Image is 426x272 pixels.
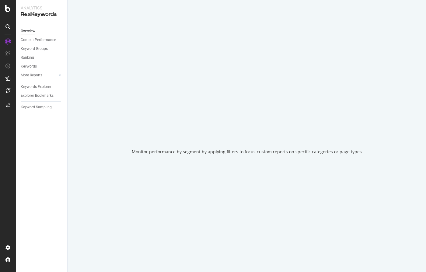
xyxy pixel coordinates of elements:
div: More Reports [21,72,42,78]
div: Content Performance [21,37,56,43]
div: Overview [21,28,35,34]
a: Ranking [21,54,63,61]
div: RealKeywords [21,11,62,18]
div: animation [225,117,269,139]
a: Keyword Groups [21,46,63,52]
a: More Reports [21,72,57,78]
a: Keyword Sampling [21,104,63,110]
a: Explorer Bookmarks [21,92,63,99]
a: Keywords Explorer [21,84,63,90]
div: Ranking [21,54,34,61]
div: Analytics [21,5,62,11]
div: Keyword Groups [21,46,48,52]
div: Keywords Explorer [21,84,51,90]
div: Keywords [21,63,37,70]
div: Explorer Bookmarks [21,92,54,99]
div: Keyword Sampling [21,104,52,110]
div: Monitor performance by segment by applying filters to focus custom reports on specific categories... [132,149,362,155]
a: Overview [21,28,63,34]
a: Content Performance [21,37,63,43]
a: Keywords [21,63,63,70]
